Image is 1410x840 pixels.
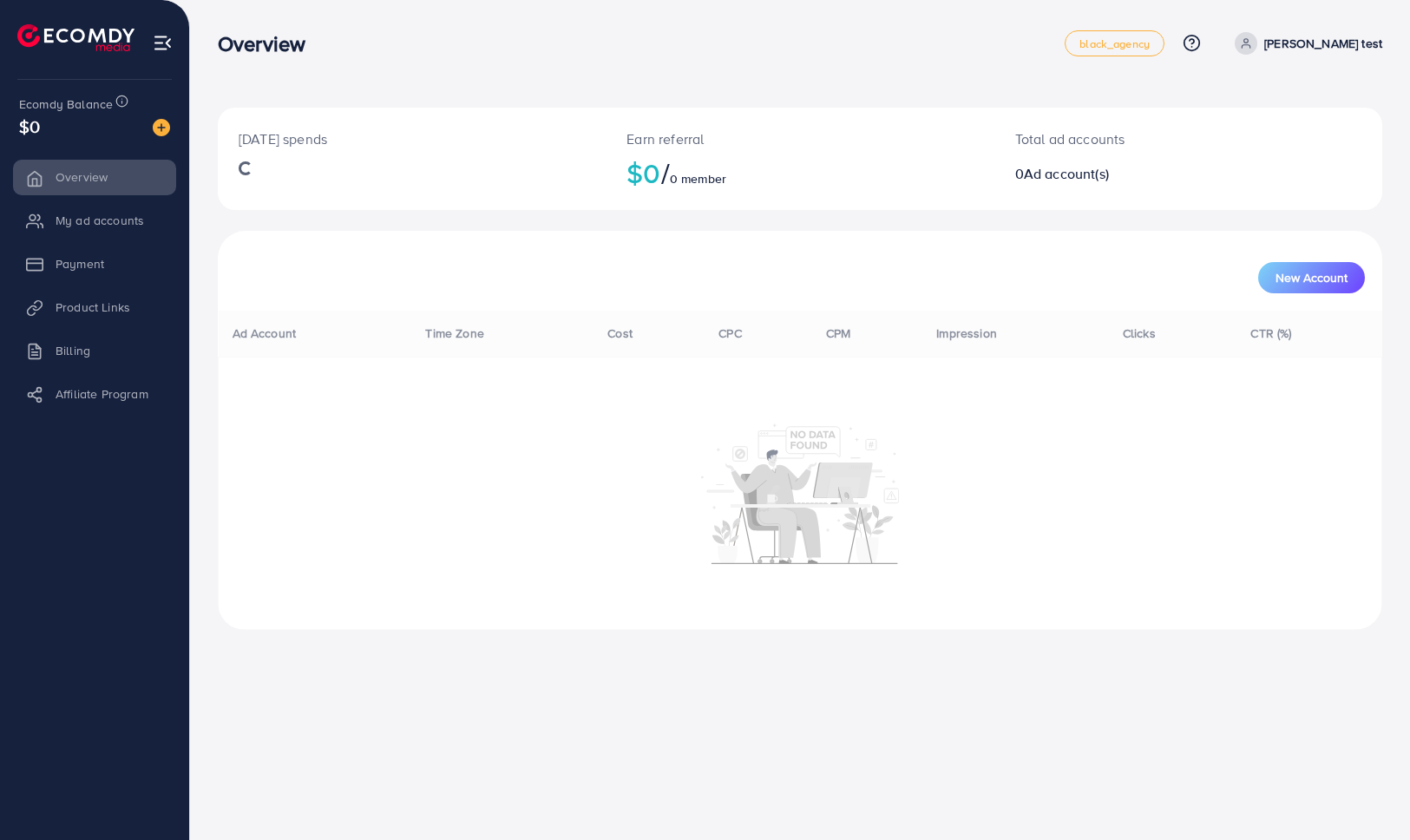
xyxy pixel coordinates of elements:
[670,170,726,187] span: 0 member
[239,128,585,149] p: [DATE] spends
[1015,128,1265,149] p: Total ad accounts
[17,24,134,51] img: logo
[1079,38,1150,49] span: black_agency
[1065,30,1164,56] a: black_agency
[1264,33,1382,54] p: [PERSON_NAME] test
[218,31,319,56] h3: Overview
[1228,32,1382,55] a: [PERSON_NAME] test
[1258,262,1365,293] button: New Account
[626,128,973,149] p: Earn referral
[1276,272,1348,284] span: New Account
[1024,164,1109,183] span: Ad account(s)
[661,153,670,193] span: /
[19,114,40,139] span: $0
[1015,166,1265,182] h2: 0
[153,33,173,53] img: menu
[626,156,973,189] h2: $0
[19,95,113,113] span: Ecomdy Balance
[153,119,170,136] img: image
